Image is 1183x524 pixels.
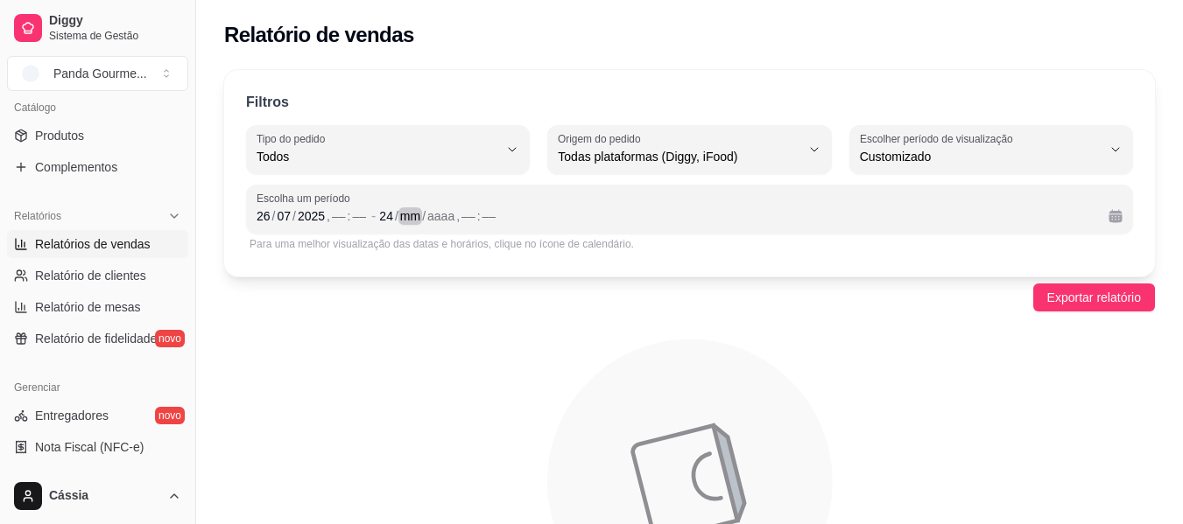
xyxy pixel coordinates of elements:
[7,475,188,517] button: Cássia
[860,148,1102,165] span: Customizado
[350,207,368,225] div: minuto, Data inicial,
[255,207,272,225] div: dia, Data inicial,
[377,207,395,225] div: dia, Data final,
[454,207,461,225] div: ,
[14,209,61,223] span: Relatórios
[7,56,188,91] button: Select a team
[379,206,1095,227] div: Data final
[371,206,376,227] span: -
[257,148,498,165] span: Todos
[275,207,292,225] div: mês, Data inicial,
[558,131,646,146] label: Origem do pedido
[35,127,84,144] span: Produtos
[475,207,482,225] div: :
[35,330,157,347] span: Relatório de fidelidade
[257,192,1123,206] span: Escolha um período
[291,207,298,225] div: /
[547,125,831,174] button: Origem do pedidoTodas plataformas (Diggy, iFood)
[860,131,1018,146] label: Escolher período de visualização
[49,13,181,29] span: Diggy
[325,207,332,225] div: ,
[49,29,181,43] span: Sistema de Gestão
[7,230,188,258] a: Relatórios de vendas
[7,262,188,290] a: Relatório de clientes
[53,65,147,82] div: Panda Gourme ...
[1047,288,1141,307] span: Exportar relatório
[346,207,353,225] div: :
[271,207,278,225] div: /
[296,207,327,225] div: ano, Data inicial,
[7,94,188,122] div: Catálogo
[7,374,188,402] div: Gerenciar
[7,7,188,49] a: DiggySistema de Gestão
[398,207,422,225] div: mês, Data final,
[246,125,530,174] button: Tipo do pedidoTodos
[481,207,498,225] div: minuto, Data final,
[460,207,477,225] div: hora, Data final,
[35,158,117,176] span: Complementos
[224,21,414,49] h2: Relatório de vendas
[1033,283,1155,311] button: Exportar relatório
[7,402,188,430] a: Entregadoresnovo
[426,207,456,225] div: ano, Data final,
[7,465,188,493] a: Controle de caixa
[558,148,799,165] span: Todas plataformas (Diggy, iFood)
[35,235,151,253] span: Relatórios de vendas
[246,92,289,113] p: Filtros
[257,206,368,227] div: Data inicial
[7,122,188,150] a: Produtos
[7,325,188,353] a: Relatório de fidelidadenovo
[35,407,109,424] span: Entregadores
[7,293,188,321] a: Relatório de mesas
[35,267,146,284] span: Relatório de clientes
[393,207,400,225] div: /
[330,207,348,225] div: hora, Data inicial,
[7,153,188,181] a: Complementos
[1102,202,1130,230] button: Calendário
[257,131,331,146] label: Tipo do pedido
[49,488,160,504] span: Cássia
[420,207,427,225] div: /
[35,298,141,316] span: Relatório de mesas
[849,125,1133,174] button: Escolher período de visualizaçãoCustomizado
[250,237,1130,251] div: Para uma melhor visualização das datas e horários, clique no ícone de calendário.
[7,433,188,461] a: Nota Fiscal (NFC-e)
[35,438,144,456] span: Nota Fiscal (NFC-e)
